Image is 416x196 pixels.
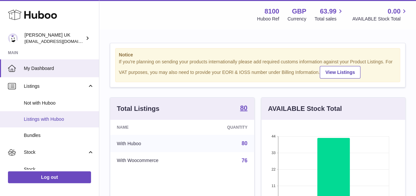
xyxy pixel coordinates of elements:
div: [PERSON_NAME] UK [24,32,84,45]
td: With Woocommerce [110,152,200,169]
span: Bundles [24,132,94,139]
span: My Dashboard [24,65,94,72]
span: 63.99 [320,7,336,16]
img: internalAdmin-8100@internal.huboo.com [8,33,18,43]
span: Listings with Huboo [24,116,94,122]
h3: Total Listings [117,104,160,113]
a: 80 [240,105,247,113]
div: If you're planning on sending your products internationally please add required customs informati... [119,59,396,79]
span: [EMAIL_ADDRESS][DOMAIN_NAME] [24,39,97,44]
td: With Huboo [110,135,200,152]
a: Log out [8,171,91,183]
a: 0.00 AVAILABLE Stock Total [352,7,408,22]
a: 63.99 Total sales [314,7,344,22]
span: Stock [24,166,94,173]
span: Total sales [314,16,344,22]
th: Quantity [200,120,254,135]
text: 11 [271,184,275,188]
strong: Notice [119,52,396,58]
text: 33 [271,151,275,155]
strong: 8100 [264,7,279,16]
a: View Listings [320,66,360,79]
a: 80 [242,141,248,146]
div: Huboo Ref [257,16,279,22]
span: AVAILABLE Stock Total [352,16,408,22]
span: 0.00 [388,7,400,16]
th: Name [110,120,200,135]
text: 44 [271,134,275,138]
text: 22 [271,167,275,171]
a: 76 [242,158,248,163]
span: Not with Huboo [24,100,94,106]
strong: GBP [292,7,306,16]
div: Currency [288,16,306,22]
span: Stock [24,149,87,155]
h3: AVAILABLE Stock Total [268,104,342,113]
span: Listings [24,83,87,89]
strong: 80 [240,105,247,111]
